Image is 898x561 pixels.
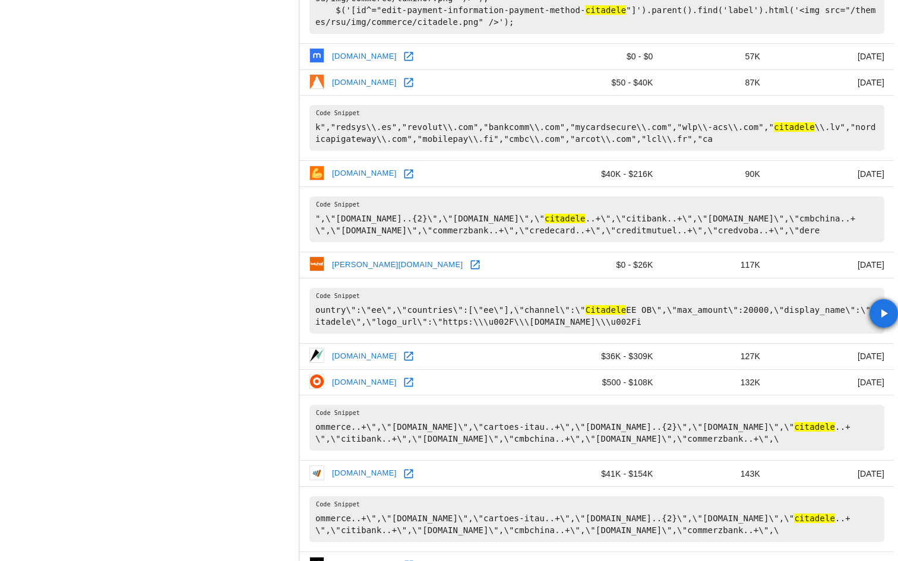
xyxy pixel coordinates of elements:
td: [DATE] [770,252,894,278]
img: incentro.com icon [309,374,324,389]
a: [DOMAIN_NAME] [329,47,400,66]
hl: Citadele [586,305,627,315]
td: $41K - $154K [548,461,663,487]
a: [DOMAIN_NAME] [329,347,400,366]
a: Open incentro.com in new window [400,373,418,391]
td: 90K [663,161,770,187]
a: Open mozello.lv in new window [400,47,418,65]
td: [DATE] [770,461,894,487]
td: [DATE] [770,161,894,187]
img: bauhof.ee icon [309,256,324,271]
a: [PERSON_NAME][DOMAIN_NAME] [329,256,466,274]
td: $0 - $0 [548,43,663,69]
td: 127K [663,343,770,369]
pre: ommerce..+\",\"[DOMAIN_NAME]\",\"cartoes-itau..+\",\"[DOMAIN_NAME]..{2}\",\"[DOMAIN_NAME]\",\" ..... [309,496,884,542]
a: [DOMAIN_NAME] [329,464,400,483]
img: manpower.co.uk icon [309,465,324,480]
hl: citadele [794,514,835,523]
a: Open manpower.co.uk in new window [400,465,418,483]
td: $500 - $108K [548,369,663,395]
a: Open varuste.net in new window [400,74,418,91]
a: [DOMAIN_NAME] [329,74,400,92]
hl: citadele [794,422,835,432]
hl: citadele [586,5,627,15]
td: 132K [663,369,770,395]
td: 117K [663,252,770,278]
pre: ",\"[DOMAIN_NAME]..{2}\",\"[DOMAIN_NAME]\",\" ..+\",\"citibank..+\",\"[DOMAIN_NAME]\",\"cmbchina.... [309,196,884,242]
a: Open bauhof.ee in new window [466,256,484,274]
td: $40K - $216K [548,161,663,187]
td: $0 - $26K [548,252,663,278]
td: 87K [663,69,770,96]
img: varuste.net icon [309,74,324,89]
pre: ountry\":\"ee\",\"countries\":[\"ee\"],\"channel\":\" EE OB\",\"max_amount\":20000,\"display_name... [309,288,884,334]
a: Open basic-fit.com in new window [400,165,418,183]
pre: ommerce..+\",\"[DOMAIN_NAME]\",\"cartoes-itau..+\",\"[DOMAIN_NAME]..{2}\",\"[DOMAIN_NAME]\",\" ..... [309,405,884,451]
img: mozello.lv icon [309,48,324,63]
td: 143K [663,461,770,487]
hl: citadele [774,122,815,132]
td: $50 - $40K [548,69,663,96]
a: [DOMAIN_NAME] [329,373,400,392]
td: 57K [663,43,770,69]
a: Open mistergreen.nl in new window [400,347,418,365]
td: $36K - $309K [548,343,663,369]
td: [DATE] [770,369,894,395]
img: mistergreen.nl icon [309,348,324,363]
pre: k","redsys\\.es","revolut\\.com","bankcomm\\.com","mycardsecure\\.com","wlp\\-acs\\.com"," \\.lv"... [309,105,884,151]
td: [DATE] [770,343,894,369]
hl: citadele [545,214,586,223]
img: basic-fit.com icon [309,166,324,180]
td: [DATE] [770,43,894,69]
td: [DATE] [770,69,894,96]
a: [DOMAIN_NAME] [329,164,400,183]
